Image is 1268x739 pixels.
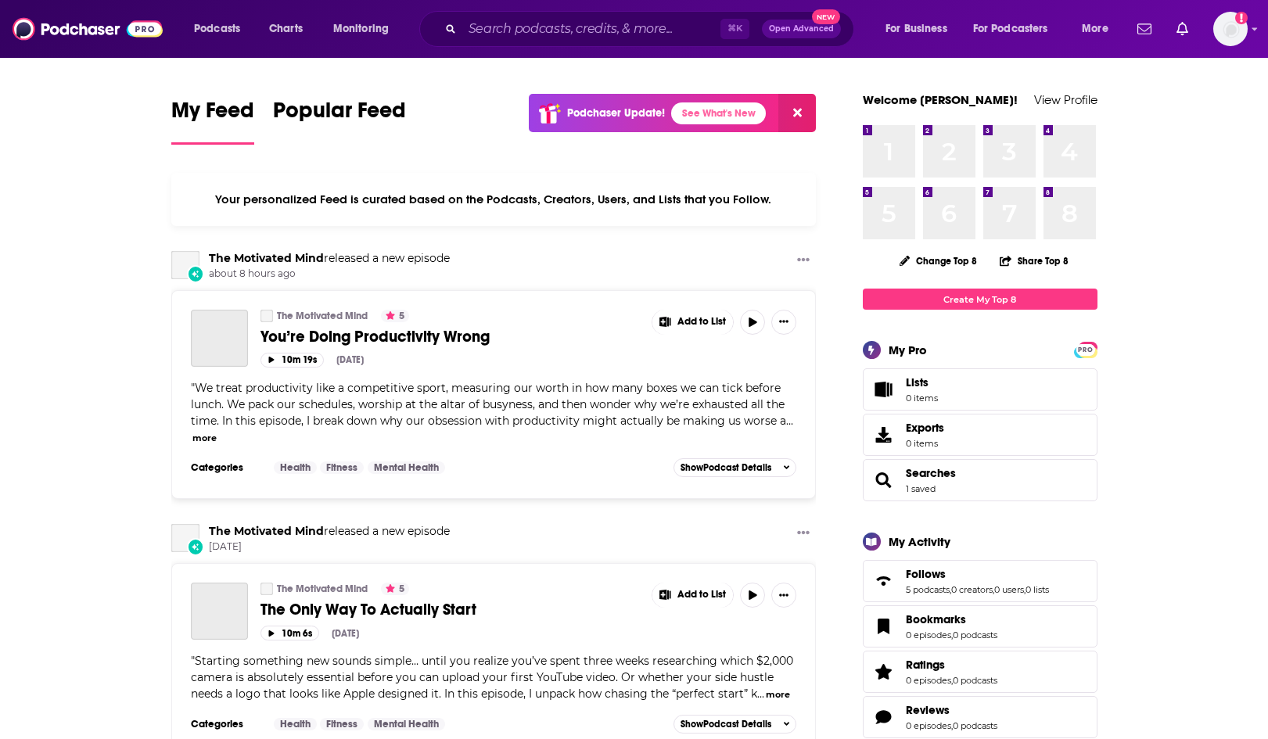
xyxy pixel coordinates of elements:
[951,584,993,595] a: 0 creators
[993,584,994,595] span: ,
[906,584,950,595] a: 5 podcasts
[906,483,936,494] a: 1 saved
[674,458,797,477] button: ShowPodcast Details
[652,310,734,335] button: Show More Button
[652,583,734,608] button: Show More Button
[868,378,900,400] span: Lists
[277,583,368,595] a: The Motivated Mind
[273,97,406,133] span: Popular Feed
[769,25,834,33] span: Open Advanced
[677,589,726,601] span: Add to List
[260,327,641,346] a: You’re Doing Productivity Wrong
[209,267,450,281] span: about 8 hours ago
[863,651,1097,693] span: Ratings
[906,375,938,389] span: Lists
[863,696,1097,738] span: Reviews
[191,461,261,474] h3: Categories
[434,11,869,47] div: Search podcasts, credits, & more...
[273,97,406,145] a: Popular Feed
[381,310,409,322] button: 5
[863,605,1097,648] span: Bookmarks
[191,583,248,640] a: The Only Way To Actually Start
[720,19,749,39] span: ⌘ K
[320,718,364,730] a: Fitness
[191,718,261,730] h3: Categories
[999,246,1069,276] button: Share Top 8
[951,630,953,640] span: ,
[953,720,997,731] a: 0 podcasts
[260,600,476,619] span: The Only Way To Actually Start
[950,584,951,595] span: ,
[191,654,793,701] span: "
[868,615,900,637] a: Bookmarks
[209,524,324,538] a: The Motivated Mind
[260,310,273,322] a: The Motivated Mind
[333,18,389,40] span: Monitoring
[868,570,900,592] a: Follows
[906,421,944,435] span: Exports
[194,18,240,40] span: Podcasts
[13,14,163,44] img: Podchaser - Follow, Share and Rate Podcasts
[681,719,771,730] span: Show Podcast Details
[1076,343,1095,355] a: PRO
[906,567,1049,581] a: Follows
[868,469,900,491] a: Searches
[906,703,997,717] a: Reviews
[906,630,951,640] a: 0 episodes
[462,16,720,41] input: Search podcasts, credits, & more...
[890,251,987,271] button: Change Top 8
[906,567,946,581] span: Follows
[671,102,766,124] a: See What's New
[906,658,997,672] a: Ratings
[885,18,947,40] span: For Business
[906,438,944,449] span: 0 items
[209,524,450,539] h3: released a new episode
[906,393,938,404] span: 0 items
[868,661,900,683] a: Ratings
[786,414,793,428] span: ...
[187,538,204,555] div: New Episode
[567,106,665,120] p: Podchaser Update!
[209,540,450,554] span: [DATE]
[1213,12,1248,46] img: User Profile
[863,289,1097,310] a: Create My Top 8
[1170,16,1194,42] a: Show notifications dropdown
[889,343,927,357] div: My Pro
[187,265,204,282] div: New Episode
[260,353,324,368] button: 10m 19s
[1034,92,1097,107] a: View Profile
[677,316,726,328] span: Add to List
[1026,584,1049,595] a: 0 lists
[171,251,199,279] a: The Motivated Mind
[953,630,997,640] a: 0 podcasts
[1076,344,1095,356] span: PRO
[320,461,364,474] a: Fitness
[368,461,445,474] a: Mental Health
[863,414,1097,456] a: Exports
[906,612,997,626] a: Bookmarks
[274,718,317,730] a: Health
[1235,12,1248,24] svg: Add a profile image
[191,381,786,428] span: "
[906,720,951,731] a: 0 episodes
[322,16,409,41] button: open menu
[906,675,951,686] a: 0 episodes
[812,9,840,24] span: New
[260,327,490,346] span: You’re Doing Productivity Wrong
[771,583,796,608] button: Show More Button
[762,20,841,38] button: Open AdvancedNew
[332,628,359,639] div: [DATE]
[1131,16,1158,42] a: Show notifications dropdown
[336,354,364,365] div: [DATE]
[1071,16,1128,41] button: open menu
[274,461,317,474] a: Health
[963,16,1071,41] button: open menu
[681,462,771,473] span: Show Podcast Details
[191,381,786,428] span: We treat productivity like a competitive sport, measuring our worth in how many boxes we can tick...
[906,466,956,480] a: Searches
[260,583,273,595] a: The Motivated Mind
[868,706,900,728] a: Reviews
[1024,584,1026,595] span: ,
